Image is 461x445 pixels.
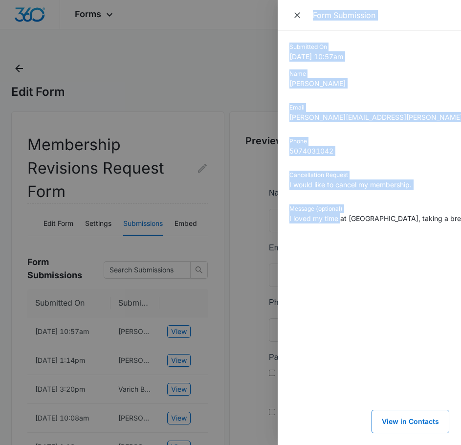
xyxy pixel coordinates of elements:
label: I would like to upgrade/downgrade my membership. (Please clarify in the message field below) [18,383,142,419]
dd: [DATE] 10:57am [289,51,449,62]
span: Close [292,8,304,22]
label: I understand that all accrued membership benefits will expire one year from date of payment. [18,319,142,354]
dd: I would like to cancel my membership. [289,179,449,190]
dt: Message (optional) [289,204,449,213]
dt: Name [289,69,449,78]
span: Pause Request [8,174,61,182]
div: Form Submission [313,10,449,21]
dt: Cancellation Request [289,171,449,179]
dd: [PERSON_NAME][EMAIL_ADDRESS][PERSON_NAME][DOMAIN_NAME] [289,112,449,122]
button: View in Contacts [372,410,449,433]
dt: Email [289,103,449,112]
dd: 5074031042 [289,146,449,156]
label: I would like to cancel my membership. [18,291,142,315]
dt: Submitted On [289,43,449,51]
span: Email [8,64,27,72]
span: Cancellation Request [8,277,82,286]
label: I would like to pause my membership for the upcoming month. [18,188,142,223]
button: Close [289,8,307,22]
span: Phone [8,119,30,127]
dt: Phone [289,137,449,146]
span: Upgrade/Downgrade Request [8,369,111,378]
label: I understand that I can pause for up to 3 months within a 12 month period. [18,227,142,262]
dd: [PERSON_NAME] [289,78,449,89]
span: Message (optional) [8,434,74,442]
dd: I loved my time at [GEOGRAPHIC_DATA], taking a break for now and will likely be back in the winte... [289,213,449,223]
span: Name [8,9,29,18]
